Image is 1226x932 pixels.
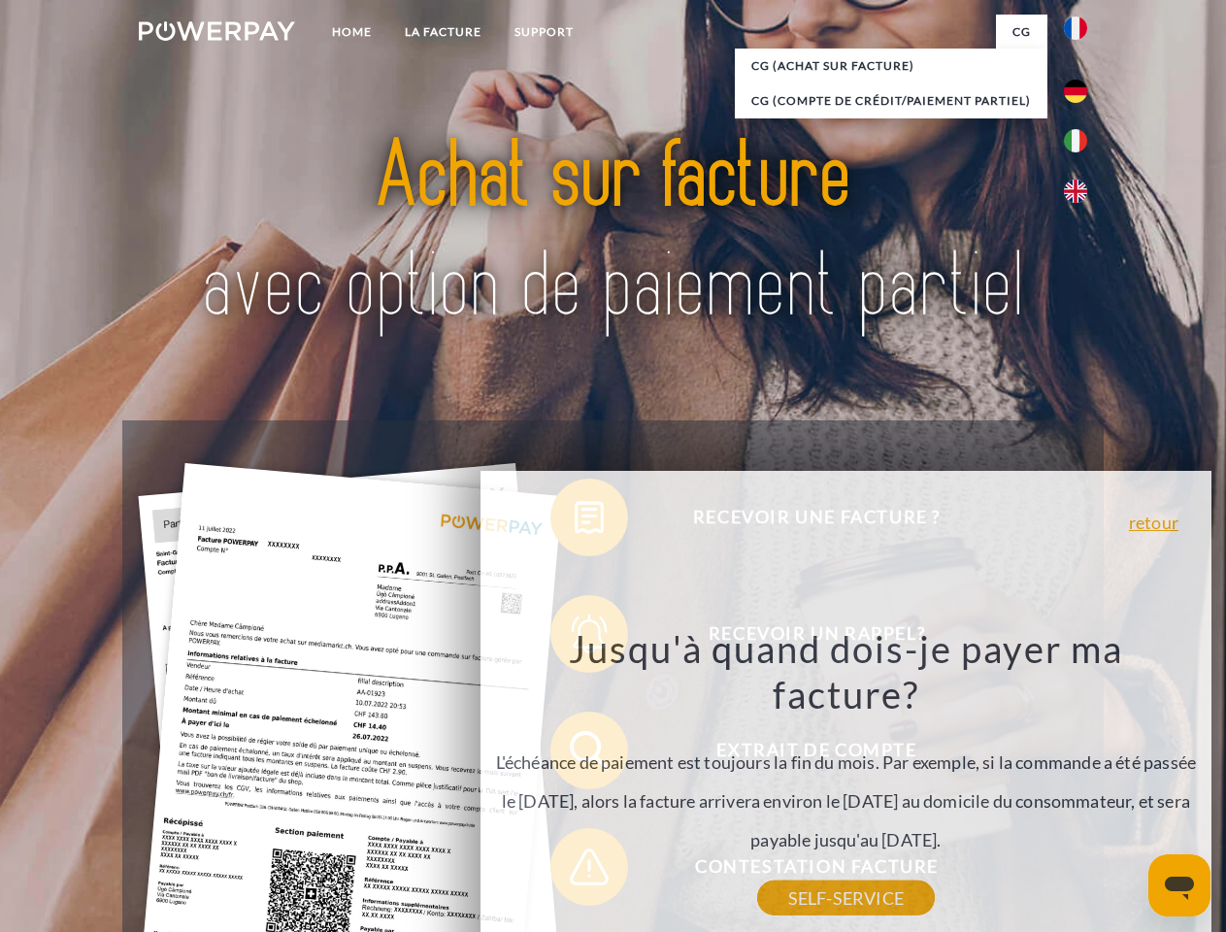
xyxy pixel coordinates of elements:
img: de [1064,80,1087,103]
a: Home [315,15,388,50]
img: en [1064,180,1087,203]
a: LA FACTURE [388,15,498,50]
img: logo-powerpay-white.svg [139,21,295,41]
img: it [1064,129,1087,152]
a: CG (achat sur facture) [735,49,1047,83]
h3: Jusqu'à quand dois-je payer ma facture? [491,625,1200,718]
a: SELF-SERVICE [757,881,935,915]
a: Support [498,15,590,50]
a: CG [996,15,1047,50]
a: CG (Compte de crédit/paiement partiel) [735,83,1047,118]
div: L'échéance de paiement est toujours la fin du mois. Par exemple, si la commande a été passée le [... [491,625,1200,898]
img: title-powerpay_fr.svg [185,93,1041,372]
iframe: Bouton de lancement de la fenêtre de messagerie [1148,854,1210,916]
a: retour [1129,514,1178,531]
img: fr [1064,17,1087,40]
